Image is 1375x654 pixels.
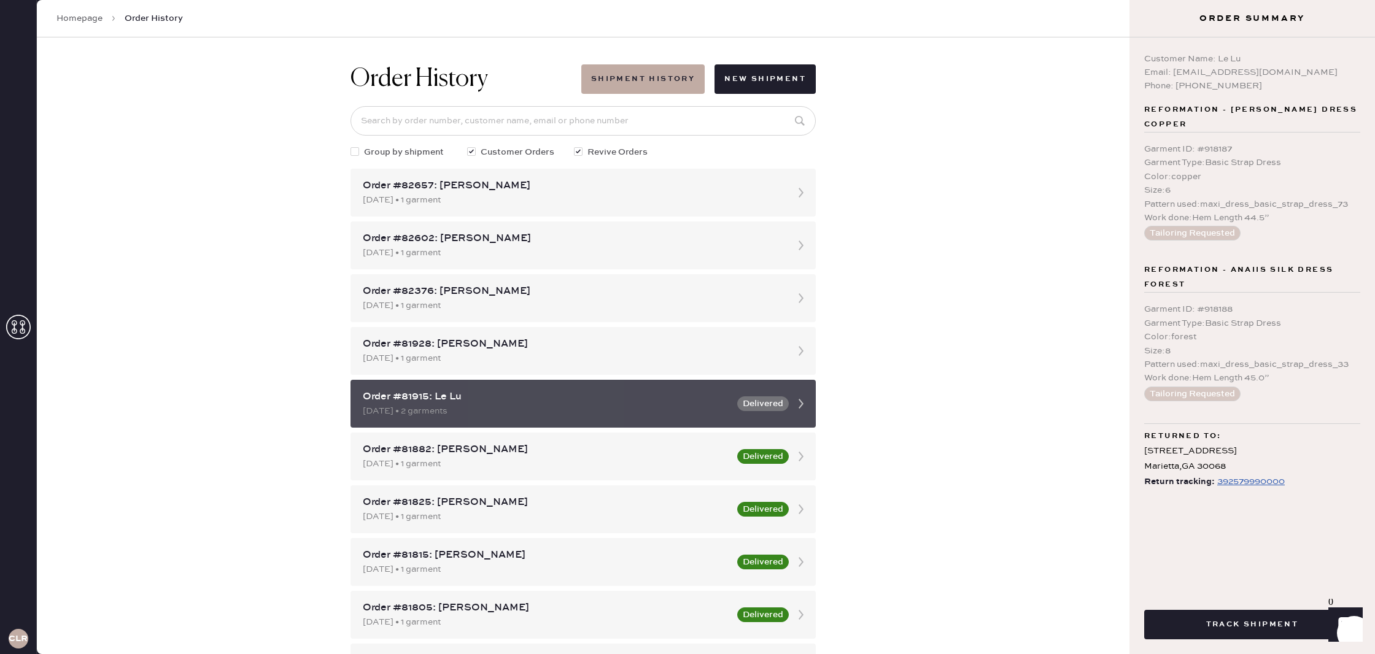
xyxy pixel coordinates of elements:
span: Customer Orders [481,145,554,159]
h3: CLR [9,634,28,643]
span: Return tracking: [1144,474,1215,490]
div: Order #81815: [PERSON_NAME] [363,548,730,563]
div: Order #81805: [PERSON_NAME] [363,601,730,615]
div: [DATE] • 1 garment [363,615,730,629]
span: Reformation - anaiis silk dress forest [1144,263,1360,292]
div: https://www.fedex.com/apps/fedextrack/?tracknumbers=392579990000&cntry_code=US [1217,474,1285,489]
a: Track Shipment [1144,618,1360,629]
div: [STREET_ADDRESS] Marietta , GA 30068 [1144,444,1360,474]
div: Customer Name: Le Lu [1144,52,1360,66]
button: Delivered [737,449,789,464]
div: Order #82376: [PERSON_NAME] [363,284,781,299]
span: Revive Orders [587,145,648,159]
div: Phone: [PHONE_NUMBER] [1144,79,1360,93]
span: Order History [125,12,183,25]
iframe: Front Chat [1317,599,1369,652]
div: [DATE] • 1 garment [363,246,781,260]
div: [DATE] • 1 garment [363,510,730,523]
button: Tailoring Requested [1144,226,1241,240]
div: [DATE] • 1 garment [363,193,781,207]
div: Size : 6 [1144,183,1360,197]
div: Garment ID : # 918187 [1144,142,1360,156]
div: Order #82602: [PERSON_NAME] [363,231,781,246]
div: Garment Type : Basic Strap Dress [1144,156,1360,169]
div: [DATE] • 1 garment [363,563,730,576]
h3: Order Summary [1129,12,1375,25]
div: [DATE] • 1 garment [363,457,730,471]
div: Order #81825: [PERSON_NAME] [363,495,730,510]
div: Order #81915: Le Lu [363,390,730,404]
div: Color : forest [1144,330,1360,344]
div: Pattern used : maxi_dress_basic_strap_dress_33 [1144,358,1360,371]
div: Order #81882: [PERSON_NAME] [363,442,730,457]
span: Group by shipment [364,145,444,159]
button: Delivered [737,607,789,622]
span: Returned to: [1144,429,1222,444]
div: Color : copper [1144,170,1360,183]
div: Garment Type : Basic Strap Dress [1144,317,1360,330]
div: [DATE] • 1 garment [363,299,781,312]
button: Tailoring Requested [1144,387,1241,401]
button: Shipment History [581,64,705,94]
button: New Shipment [715,64,816,94]
button: Delivered [737,502,789,517]
div: Work done : Hem Length 45.0” [1144,371,1360,385]
button: Delivered [737,396,789,411]
a: 392579990000 [1215,474,1285,490]
div: Email: [EMAIL_ADDRESS][DOMAIN_NAME] [1144,66,1360,79]
div: Garment ID : # 918188 [1144,302,1360,316]
input: Search by order number, customer name, email or phone number [351,106,816,136]
button: Delivered [737,555,789,569]
div: Pattern used : maxi_dress_basic_strap_dress_73 [1144,198,1360,211]
span: Reformation - [PERSON_NAME] dress copper [1144,102,1360,132]
div: Order #82657: [PERSON_NAME] [363,179,781,193]
h1: Order History [351,64,488,94]
div: [DATE] • 2 garments [363,404,730,418]
a: Homepage [56,12,103,25]
div: Size : 8 [1144,344,1360,358]
button: Track Shipment [1144,610,1360,639]
div: [DATE] • 1 garment [363,352,781,365]
div: Order #81928: [PERSON_NAME] [363,337,781,352]
div: Work done : Hem Length 44.5” [1144,211,1360,225]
